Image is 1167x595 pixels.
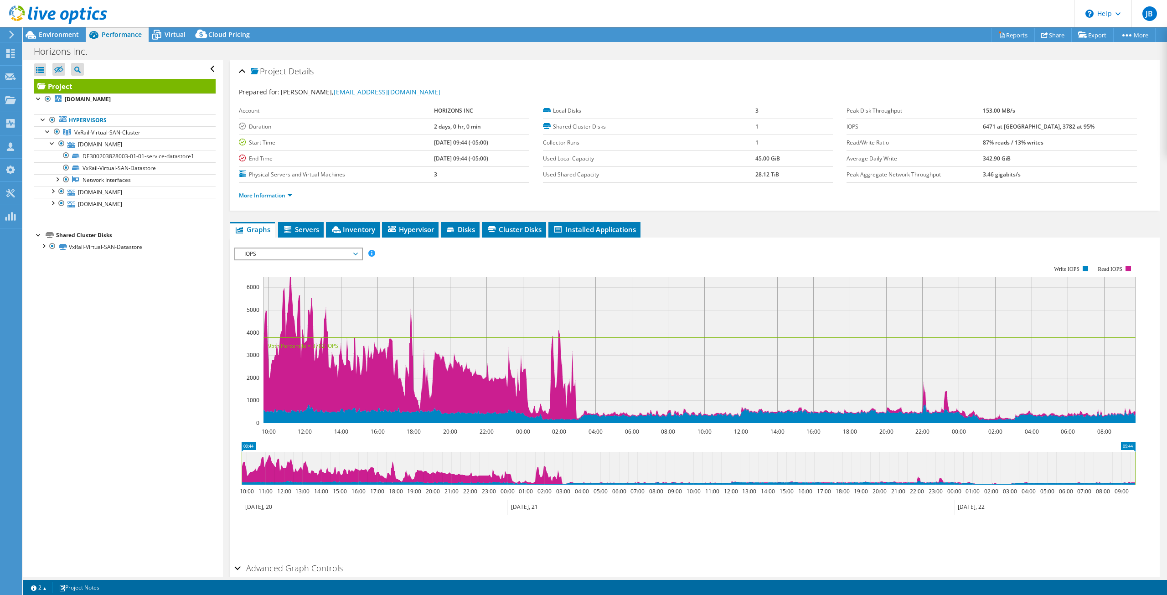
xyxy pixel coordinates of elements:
[873,487,887,495] text: 20:00
[847,154,983,163] label: Average Daily Write
[780,487,794,495] text: 15:00
[556,487,570,495] text: 03:00
[34,126,216,138] a: VxRail-Virtual-SAN-Cluster
[34,150,216,162] a: DE300203828003-01-01-service-datastore1
[516,428,530,435] text: 00:00
[247,374,259,382] text: 2000
[34,162,216,174] a: VxRail-Virtual-SAN-Datastore
[256,419,259,427] text: 0
[239,106,434,115] label: Account
[594,487,608,495] text: 05:00
[1142,6,1157,21] span: JB
[102,30,142,39] span: Performance
[482,487,496,495] text: 23:00
[247,351,259,359] text: 3000
[630,487,645,495] text: 07:00
[34,241,216,253] a: VxRail-Virtual-SAN-Datastore
[755,155,780,162] b: 45.00 GiB
[755,139,759,146] b: 1
[389,487,403,495] text: 18:00
[1003,487,1017,495] text: 03:00
[806,428,821,435] text: 16:00
[687,487,701,495] text: 10:00
[537,487,552,495] text: 02:00
[39,30,79,39] span: Environment
[52,582,106,593] a: Project Notes
[1085,10,1094,18] svg: \n
[434,171,437,178] b: 3
[1025,428,1039,435] text: 04:00
[770,428,785,435] text: 14:00
[1034,28,1072,42] a: Share
[289,66,314,77] span: Details
[34,138,216,150] a: [DOMAIN_NAME]
[1115,487,1129,495] text: 09:00
[1077,487,1091,495] text: 07:00
[847,170,983,179] label: Peak Aggregate Network Throughput
[915,428,929,435] text: 22:00
[239,170,434,179] label: Physical Servers and Virtual Machines
[407,487,421,495] text: 19:00
[34,79,216,93] a: Project
[387,225,434,234] span: Hypervisor
[798,487,812,495] text: 16:00
[983,171,1021,178] b: 3.46 gigabits/s
[519,487,533,495] text: 01:00
[575,487,589,495] text: 04:00
[34,114,216,126] a: Hypervisors
[283,225,319,234] span: Servers
[434,107,473,114] b: HORIZONS INC
[240,487,254,495] text: 10:00
[486,225,542,234] span: Cluster Disks
[334,428,348,435] text: 14:00
[298,428,312,435] text: 12:00
[1061,428,1075,435] text: 06:00
[625,428,639,435] text: 06:00
[463,487,477,495] text: 22:00
[553,225,636,234] span: Installed Applications
[910,487,924,495] text: 22:00
[705,487,719,495] text: 11:00
[247,329,259,336] text: 4000
[755,171,779,178] b: 28.12 TiB
[30,47,102,57] h1: Horizons Inc.
[165,30,186,39] span: Virtual
[983,107,1015,114] b: 153.00 MB/s
[1113,28,1156,42] a: More
[589,428,603,435] text: 04:00
[847,106,983,115] label: Peak Disk Throughput
[330,225,375,234] span: Inventory
[847,122,983,131] label: IOPS
[25,582,53,593] a: 2
[434,155,488,162] b: [DATE] 09:44 (-05:00)
[480,428,494,435] text: 22:00
[56,230,216,241] div: Shared Cluster Disks
[247,396,259,404] text: 1000
[351,487,366,495] text: 16:00
[234,225,270,234] span: Graphs
[724,487,738,495] text: 12:00
[966,487,980,495] text: 01:00
[268,342,338,350] text: 95th Percentile = 3782 IOPS
[208,30,250,39] span: Cloud Pricing
[543,170,755,179] label: Used Shared Capacity
[543,154,755,163] label: Used Local Capacity
[879,428,893,435] text: 20:00
[314,487,328,495] text: 14:00
[668,487,682,495] text: 09:00
[817,487,831,495] text: 17:00
[543,122,755,131] label: Shared Cluster Disks
[281,88,440,96] span: [PERSON_NAME],
[444,487,459,495] text: 21:00
[443,428,457,435] text: 20:00
[543,106,755,115] label: Local Disks
[755,123,759,130] b: 1
[251,67,286,76] span: Project
[295,487,310,495] text: 13:00
[947,487,961,495] text: 00:00
[984,487,998,495] text: 02:00
[407,428,421,435] text: 18:00
[74,129,140,136] span: VxRail-Virtual-SAN-Cluster
[1054,266,1079,272] text: Write IOPS
[239,138,434,147] label: Start Time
